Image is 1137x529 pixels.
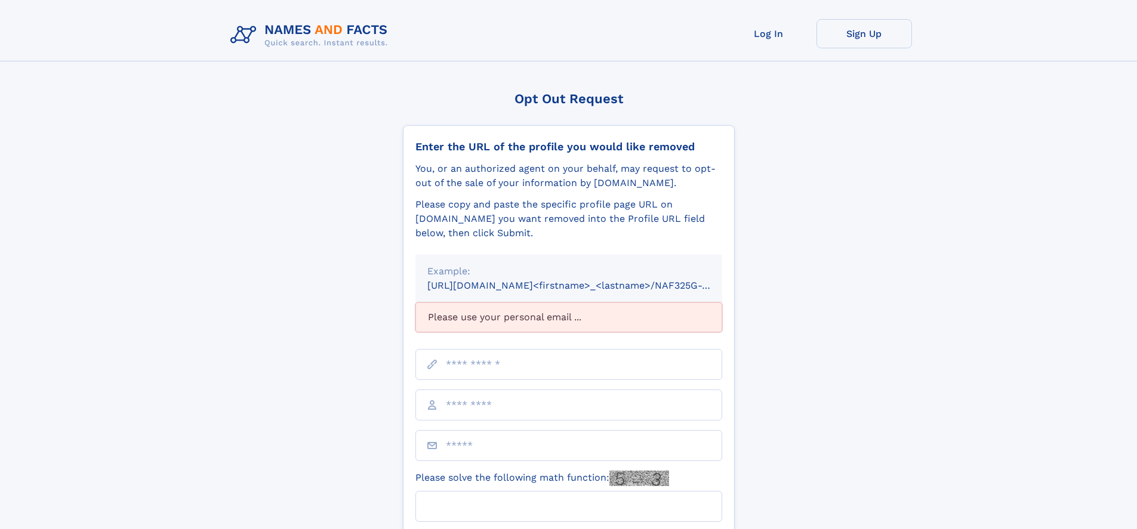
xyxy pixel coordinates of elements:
a: Log In [721,19,816,48]
div: Enter the URL of the profile you would like removed [415,140,722,153]
a: Sign Up [816,19,912,48]
small: [URL][DOMAIN_NAME]<firstname>_<lastname>/NAF325G-xxxxxxxx [427,280,745,291]
div: Please use your personal email ... [415,302,722,332]
label: Please solve the following math function: [415,471,669,486]
img: Logo Names and Facts [226,19,398,51]
div: You, or an authorized agent on your behalf, may request to opt-out of the sale of your informatio... [415,162,722,190]
div: Example: [427,264,710,279]
div: Please copy and paste the specific profile page URL on [DOMAIN_NAME] you want removed into the Pr... [415,197,722,240]
div: Opt Out Request [403,91,735,106]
